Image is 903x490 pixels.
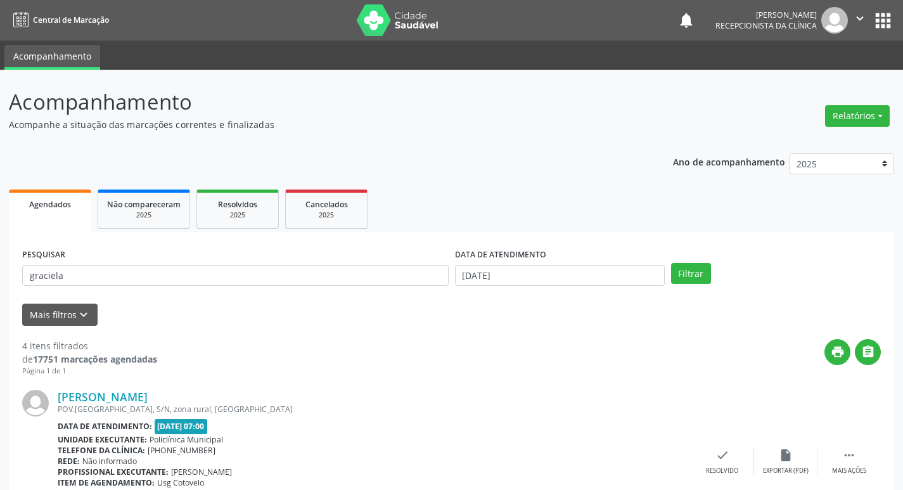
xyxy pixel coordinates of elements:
[825,105,890,127] button: Relatórios
[171,467,232,477] span: [PERSON_NAME]
[455,265,665,287] input: Selecione um intervalo
[22,339,157,352] div: 4 itens filtrados
[22,245,65,265] label: PESQUISAR
[77,308,91,322] i: keyboard_arrow_down
[763,467,809,475] div: Exportar (PDF)
[22,352,157,366] div: de
[842,448,856,462] i: 
[33,353,157,365] strong: 17751 marcações agendadas
[155,419,208,434] span: [DATE] 07:00
[22,366,157,377] div: Página 1 de 1
[58,456,80,467] b: Rede:
[58,434,147,445] b: Unidade executante:
[832,467,866,475] div: Mais ações
[22,265,449,287] input: Nome, CNS
[58,421,152,432] b: Data de atendimento:
[671,263,711,285] button: Filtrar
[831,345,845,359] i: print
[861,345,875,359] i: 
[673,153,785,169] p: Ano de acompanhamento
[455,245,546,265] label: DATA DE ATENDIMENTO
[58,467,169,477] b: Profissional executante:
[107,199,181,210] span: Não compareceram
[58,404,691,415] div: POV.[GEOGRAPHIC_DATA], S/N, zona rural, [GEOGRAPHIC_DATA]
[33,15,109,25] span: Central de Marcação
[218,199,257,210] span: Resolvidos
[855,339,881,365] button: 
[29,199,71,210] span: Agendados
[9,10,109,30] a: Central de Marcação
[715,20,817,31] span: Recepcionista da clínica
[157,477,204,488] span: Usg Cotovelo
[715,10,817,20] div: [PERSON_NAME]
[305,199,348,210] span: Cancelados
[779,448,793,462] i: insert_drive_file
[872,10,894,32] button: apps
[58,445,145,456] b: Telefone da clínica:
[58,390,148,404] a: [PERSON_NAME]
[848,7,872,34] button: 
[853,11,867,25] i: 
[107,210,181,220] div: 2025
[821,7,848,34] img: img
[706,467,738,475] div: Resolvido
[22,304,98,326] button: Mais filtroskeyboard_arrow_down
[9,118,629,131] p: Acompanhe a situação das marcações correntes e finalizadas
[148,445,215,456] span: [PHONE_NUMBER]
[206,210,269,220] div: 2025
[150,434,223,445] span: Policlínica Municipal
[295,210,358,220] div: 2025
[58,477,155,488] b: Item de agendamento:
[4,45,100,70] a: Acompanhamento
[9,86,629,118] p: Acompanhamento
[82,456,137,467] span: Não informado
[824,339,850,365] button: print
[22,390,49,416] img: img
[677,11,695,29] button: notifications
[715,448,729,462] i: check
